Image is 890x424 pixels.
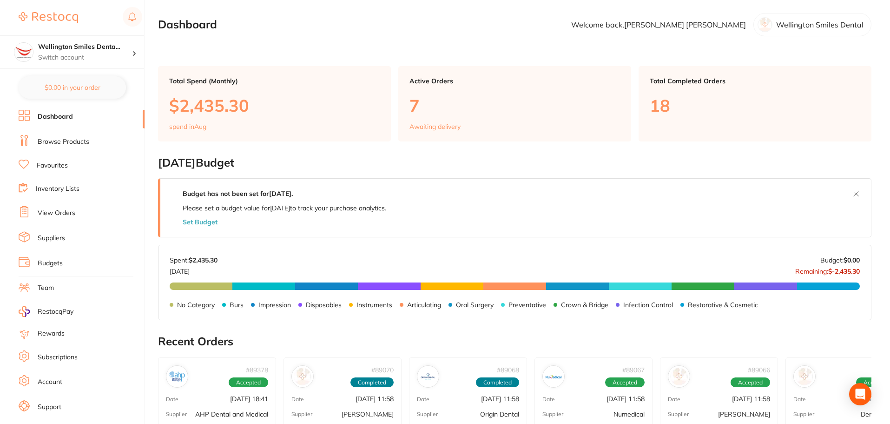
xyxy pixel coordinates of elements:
span: Accepted [605,377,645,387]
p: Burs [230,301,244,309]
p: Please set a budget value for [DATE] to track your purchase analytics. [183,204,386,212]
h2: Recent Orders [158,335,871,348]
span: RestocqPay [38,307,73,316]
p: # 89067 [622,366,645,373]
a: Team [38,283,54,293]
a: View Orders [38,209,75,218]
a: Inventory Lists [36,184,79,194]
a: Account [38,377,62,387]
p: Date [793,396,806,402]
p: [DATE] 18:41 [230,395,268,403]
img: Dentavision [796,368,813,385]
p: Switch account [38,53,132,62]
h2: Dashboard [158,18,217,31]
p: Supplier [291,411,312,417]
p: # 89068 [497,366,519,373]
p: Preventative [508,301,546,309]
p: # 89070 [371,366,394,373]
p: Numedical [613,410,645,417]
h2: [DATE] Budget [158,156,871,169]
p: Supplier [668,411,689,417]
span: Completed [350,377,394,387]
img: Restocq Logo [19,12,78,23]
strong: Budget has not been set for [DATE] . [183,189,293,198]
p: Oral Surgery [456,301,494,309]
strong: $2,435.30 [189,256,218,264]
p: Spent: [170,256,218,264]
p: spend in Aug [169,123,206,130]
p: Supplier [166,411,187,417]
a: RestocqPay [19,306,73,317]
span: Completed [476,377,519,387]
p: [DATE] 11:58 [481,395,519,403]
p: Infection Control [623,301,673,309]
img: Origin Dental [419,368,437,385]
p: Instruments [356,301,392,309]
img: Henry Schein Halas [294,368,311,385]
span: Accepted [229,377,268,387]
img: RestocqPay [19,306,30,317]
a: Rewards [38,329,65,338]
p: Articulating [407,301,441,309]
p: Origin Dental [480,410,519,417]
p: Restorative & Cosmetic [688,301,758,309]
p: 18 [650,96,860,115]
p: Supplier [542,411,563,417]
p: [PERSON_NAME] [718,410,770,417]
a: Total Spend (Monthly)$2,435.30spend inAug [158,66,391,141]
strong: $-2,435.30 [828,267,860,276]
a: Suppliers [38,234,65,243]
a: Support [38,403,61,412]
p: Impression [258,301,291,309]
p: # 89066 [748,366,770,373]
p: Supplier [417,411,438,417]
p: Wellington Smiles Dental [776,20,864,29]
p: Total Spend (Monthly) [169,77,380,85]
p: Awaiting delivery [409,123,461,130]
button: $0.00 in your order [19,76,126,99]
a: Subscriptions [38,353,78,362]
span: Accepted [731,377,770,387]
p: Active Orders [409,77,620,85]
a: Total Completed Orders18 [639,66,871,141]
a: Browse Products [38,137,89,147]
img: Adam Dental [670,368,688,385]
p: # 89378 [246,366,268,373]
p: Supplier [793,411,814,417]
strong: $0.00 [844,256,860,264]
p: Date [542,396,555,402]
h4: Wellington Smiles Dental [38,42,132,52]
p: [DATE] 11:58 [356,395,394,403]
button: Set Budget [183,218,218,226]
a: Active Orders7Awaiting delivery [398,66,631,141]
p: No Category [177,301,215,309]
img: Numedical [545,368,562,385]
p: $2,435.30 [169,96,380,115]
p: Disposables [306,301,342,309]
p: Budget: [820,256,860,264]
a: Dashboard [38,112,73,121]
a: Restocq Logo [19,7,78,28]
p: 7 [409,96,620,115]
p: AHP Dental and Medical [195,410,268,417]
p: [DATE] 11:58 [607,395,645,403]
div: Open Intercom Messenger [849,383,871,405]
img: AHP Dental and Medical [168,368,186,385]
img: Wellington Smiles Dental [14,43,33,61]
p: Welcome back, [PERSON_NAME] [PERSON_NAME] [571,20,746,29]
p: Remaining: [795,264,860,275]
p: [DATE] 11:58 [732,395,770,403]
p: Date [166,396,178,402]
p: Total Completed Orders [650,77,860,85]
p: [DATE] [170,264,218,275]
a: Budgets [38,259,63,268]
p: [PERSON_NAME] [342,410,394,417]
p: Crown & Bridge [561,301,608,309]
p: Date [417,396,429,402]
a: Favourites [37,161,68,170]
p: Date [291,396,304,402]
p: Date [668,396,680,402]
